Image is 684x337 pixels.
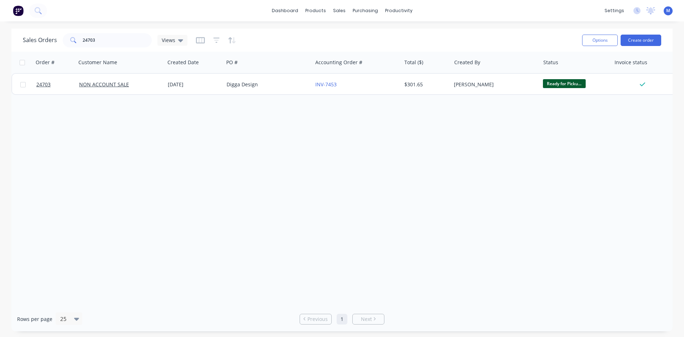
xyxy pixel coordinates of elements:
h1: Sales Orders [23,37,57,44]
button: Create order [621,35,661,46]
img: Factory [13,5,24,16]
div: $301.65 [404,81,446,88]
div: [PERSON_NAME] [454,81,533,88]
div: PO # [226,59,238,66]
a: Previous page [300,316,331,323]
ul: Pagination [297,314,387,325]
a: Page 1 is your current page [337,314,347,325]
div: purchasing [349,5,382,16]
span: Next [361,316,372,323]
input: Search... [83,33,152,47]
div: productivity [382,5,416,16]
div: Customer Name [78,59,117,66]
div: [DATE] [168,81,221,88]
a: 24703 [36,74,79,95]
span: Views [162,36,175,44]
div: products [302,5,330,16]
button: Options [582,35,618,46]
a: Next page [353,316,384,323]
div: Invoice status [615,59,647,66]
span: 24703 [36,81,51,88]
div: Total ($) [404,59,423,66]
span: Rows per page [17,316,52,323]
div: Order # [36,59,55,66]
div: Digga Design [227,81,306,88]
div: settings [601,5,628,16]
a: INV-7453 [315,81,337,88]
div: Accounting Order # [315,59,362,66]
span: M [666,7,670,14]
div: Status [543,59,558,66]
a: dashboard [268,5,302,16]
a: NON ACCOUNT SALE [79,81,129,88]
span: Ready for Picku... [543,79,586,88]
div: sales [330,5,349,16]
div: Created Date [167,59,199,66]
div: Created By [454,59,480,66]
span: Previous [307,316,328,323]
